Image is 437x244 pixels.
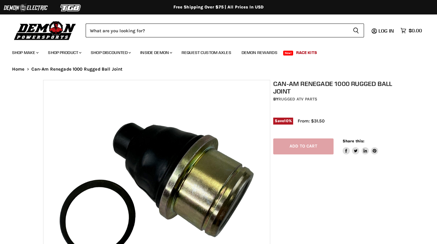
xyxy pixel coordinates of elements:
[298,118,325,124] span: From: $31.50
[31,67,123,72] span: Can-Am Renegade 1000 Rugged Ball Joint
[409,28,422,33] span: $0.00
[348,24,364,37] button: Search
[8,44,420,59] ul: Main menu
[8,46,42,59] a: Shop Make
[237,46,282,59] a: Demon Rewards
[86,24,348,37] input: Search
[284,119,288,123] span: 10
[43,46,85,59] a: Shop Product
[136,46,176,59] a: Inside Demon
[283,51,293,55] span: New!
[12,20,78,41] img: Demon Powersports
[3,2,48,14] img: Demon Electric Logo 2
[378,28,394,34] span: Log in
[48,2,93,14] img: TGB Logo 2
[278,97,317,102] a: Rugged ATV Parts
[343,139,364,143] span: Share this:
[177,46,236,59] a: Request Custom Axles
[12,67,25,72] a: Home
[273,80,397,95] h1: Can-Am Renegade 1000 Rugged Ball Joint
[343,138,378,154] aside: Share this:
[397,26,425,35] a: $0.00
[273,96,397,103] div: by
[86,24,364,37] form: Product
[86,46,135,59] a: Shop Discounted
[273,118,293,124] span: Save %
[292,46,321,59] a: Race Kits
[376,28,397,33] a: Log in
